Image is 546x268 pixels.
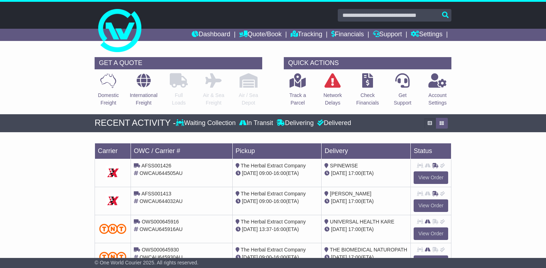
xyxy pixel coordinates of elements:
div: GET A QUOTE [95,57,262,69]
span: 16:00 [273,198,286,204]
td: Carrier [95,143,131,159]
span: The Herbal Extract Company [241,247,306,253]
p: Air & Sea Freight [203,92,224,107]
a: View Order [414,199,448,212]
p: Check Financials [356,92,379,107]
span: AFSS001413 [141,191,171,197]
a: Track aParcel [289,73,306,111]
a: Quote/Book [239,29,282,41]
div: - (ETA) [236,170,319,177]
p: Full Loads [170,92,188,107]
div: Waiting Collection [176,119,237,127]
div: (ETA) [324,170,408,177]
span: [DATE] [331,254,347,260]
span: © One World Courier 2025. All rights reserved. [95,260,199,265]
span: 17:00 [348,226,361,232]
a: InternationalFreight [129,73,158,111]
span: 17:00 [348,254,361,260]
p: International Freight [130,92,158,107]
p: Air / Sea Depot [239,92,258,107]
span: OWS000645916 [142,219,179,225]
a: Financials [331,29,364,41]
span: 09:00 [259,170,272,176]
td: OWC / Carrier # [131,143,233,159]
div: - (ETA) [236,226,319,233]
span: 16:00 [273,170,286,176]
img: TNT_Domestic.png [99,224,126,234]
p: Account Settings [428,92,447,107]
span: [DATE] [331,198,347,204]
span: UNIVERSAL HEALTH KARE [330,219,394,225]
div: (ETA) [324,226,408,233]
a: Settings [411,29,442,41]
span: [DATE] [242,254,258,260]
span: The Herbal Extract Company [241,163,306,168]
span: 09:00 [259,254,272,260]
div: Delivering [275,119,315,127]
span: [DATE] [242,226,258,232]
p: Domestic Freight [98,92,119,107]
div: In Transit [237,119,275,127]
a: Tracking [291,29,322,41]
td: Delivery [322,143,411,159]
span: OWCAU645930AU [140,254,183,260]
div: RECENT ACTIVITY - [95,118,176,128]
div: Delivered [315,119,351,127]
a: NetworkDelays [323,73,342,111]
div: (ETA) [324,198,408,205]
span: [DATE] [242,198,258,204]
p: Track a Parcel [290,92,306,107]
span: The Herbal Extract Company [241,219,306,225]
td: Pickup [232,143,322,159]
span: [PERSON_NAME] [330,191,371,197]
span: AFSS001426 [141,163,171,168]
a: CheckFinancials [356,73,379,111]
span: [DATE] [242,170,258,176]
img: GetCarrierServiceDarkLogo [106,194,120,208]
span: OWCAU644032AU [140,198,183,204]
div: - (ETA) [236,198,319,205]
a: GetSupport [393,73,412,111]
div: QUICK ACTIONS [284,57,451,69]
div: (ETA) [324,254,408,261]
span: [DATE] [331,170,347,176]
span: OWS000645930 [142,247,179,253]
img: TNT_Domestic.png [99,252,126,262]
span: 17:00 [348,170,361,176]
a: View Order [414,255,448,268]
img: GetCarrierServiceDarkLogo [106,166,120,180]
span: [DATE] [331,226,347,232]
a: DomesticFreight [97,73,119,111]
a: Support [373,29,402,41]
p: Get Support [394,92,411,107]
span: 17:00 [348,198,361,204]
a: View Order [414,227,448,240]
a: Dashboard [192,29,230,41]
span: 09:00 [259,198,272,204]
span: THE BIOMEDICAL NATUROPATH [330,247,407,253]
td: Status [411,143,451,159]
span: 16:00 [273,226,286,232]
p: Network Delays [323,92,342,107]
span: OWCAU644505AU [140,170,183,176]
span: 13:37 [259,226,272,232]
a: AccountSettings [428,73,447,111]
span: OWCAU645916AU [140,226,183,232]
span: The Herbal Extract Company [241,191,306,197]
span: 16:00 [273,254,286,260]
a: View Order [414,171,448,184]
span: SPINEWISE [330,163,358,168]
div: - (ETA) [236,254,319,261]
